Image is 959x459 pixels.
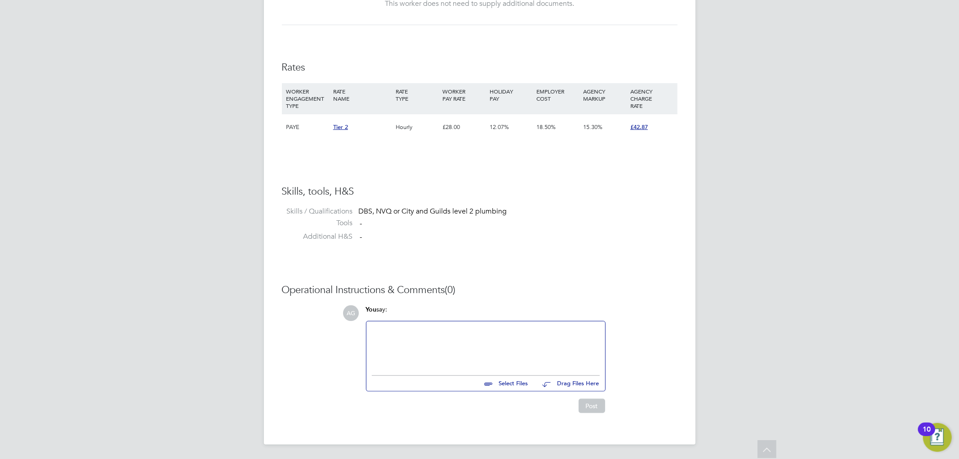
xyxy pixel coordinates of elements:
[393,83,440,107] div: RATE TYPE
[360,219,362,228] span: -
[440,83,487,107] div: WORKER PAY RATE
[445,284,456,296] span: (0)
[282,284,678,297] h3: Operational Instructions & Comments
[579,399,605,413] button: Post
[536,123,556,131] span: 18.50%
[284,114,331,140] div: PAYE
[359,207,678,216] div: DBS, NVQ or City and Guilds level 2 plumbing
[333,123,348,131] span: Tier 2
[581,83,628,107] div: AGENCY MARKUP
[534,83,581,107] div: EMPLOYER COST
[393,114,440,140] div: Hourly
[282,218,353,228] label: Tools
[440,114,487,140] div: £28.00
[366,306,377,313] span: You
[282,207,353,216] label: Skills / Qualifications
[282,185,678,198] h3: Skills, tools, H&S
[366,305,606,321] div: say:
[343,305,359,321] span: AG
[360,232,362,241] span: -
[487,83,534,107] div: HOLIDAY PAY
[923,429,931,441] div: 10
[535,374,600,393] button: Drag Files Here
[628,83,675,114] div: AGENCY CHARGE RATE
[284,83,331,114] div: WORKER ENGAGEMENT TYPE
[923,423,952,452] button: Open Resource Center, 10 new notifications
[282,61,678,74] h3: Rates
[584,123,603,131] span: 15.30%
[490,123,509,131] span: 12.07%
[630,123,648,131] span: £42.87
[331,83,393,107] div: RATE NAME
[282,232,353,241] label: Additional H&S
